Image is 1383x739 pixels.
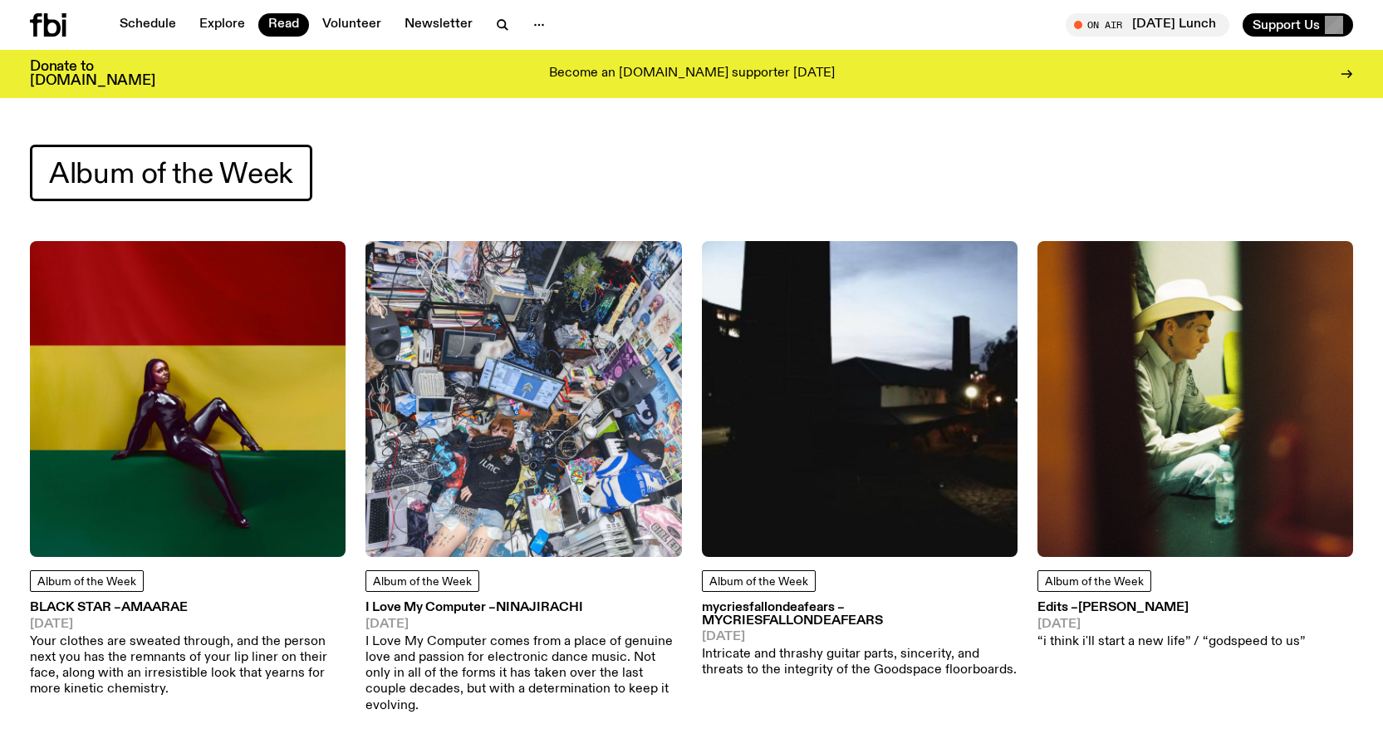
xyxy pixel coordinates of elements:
a: BLACK STAR –Amaarae[DATE]Your clothes are sweated through, and the person next you has the remnan... [30,602,346,697]
a: Read [258,13,309,37]
h3: Donate to [DOMAIN_NAME] [30,60,155,88]
span: Album of the Week [373,576,472,588]
a: Volunteer [312,13,391,37]
a: Album of the Week [702,570,816,592]
span: Support Us [1253,17,1320,32]
span: Amaarae [121,601,188,614]
span: Album of the Week [37,576,136,588]
a: I Love My Computer –Ninajirachi[DATE]I Love My Computer comes from a place of genuine love and pa... [365,602,681,713]
span: Album of the Week [709,576,808,588]
h3: I Love My Computer – [365,602,681,614]
h3: mycriesfallondeafears – [702,602,1018,627]
p: “i think i'll start a new life” / “godspeed to us” [1037,634,1305,650]
a: Edits –[PERSON_NAME][DATE]“i think i'll start a new life” / “godspeed to us” [1037,602,1305,650]
a: Schedule [110,13,186,37]
p: Intricate and thrashy guitar parts, sincerity, and threats to the integrity of the Goodspace floo... [702,647,1018,678]
a: mycriesfallondeafears –mycriesfallondeafears[DATE]Intricate and thrashy guitar parts, sincerity, ... [702,602,1018,678]
span: [PERSON_NAME] [1078,601,1189,614]
p: I Love My Computer comes from a place of genuine love and passion for electronic dance music. Not... [365,634,681,714]
p: Become an [DOMAIN_NAME] supporter [DATE] [549,67,835,81]
a: Album of the Week [30,570,144,592]
button: Support Us [1243,13,1353,37]
a: Album of the Week [1037,570,1151,592]
a: Album of the Week [365,570,479,592]
span: [DATE] [702,631,1018,643]
img: A blurry image of a building at dusk. Shot at low exposure, so its hard to make out much. [702,241,1018,557]
h3: Edits – [1037,602,1305,614]
p: Your clothes are sweated through, and the person next you has the remnants of your lip liner on t... [30,634,346,698]
h3: BLACK STAR – [30,602,346,614]
a: Explore [189,13,255,37]
span: Album of the Week [49,157,293,190]
img: Ninajirachi covering her face, shot from above. she is in a croweded room packed full of laptops,... [365,241,681,557]
span: [DATE] [1037,618,1305,631]
span: [DATE] [30,618,346,631]
span: Ninajirachi [496,601,583,614]
a: Newsletter [395,13,483,37]
span: mycriesfallondeafears [702,614,883,628]
img: A side profile of Chuquimamani-Condori. They are wearing a cowboy hat and jeans, and a white cowb... [1037,241,1353,557]
span: Album of the Week [1045,576,1144,588]
button: On Air[DATE] Lunch [1066,13,1229,37]
span: [DATE] [365,618,681,631]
